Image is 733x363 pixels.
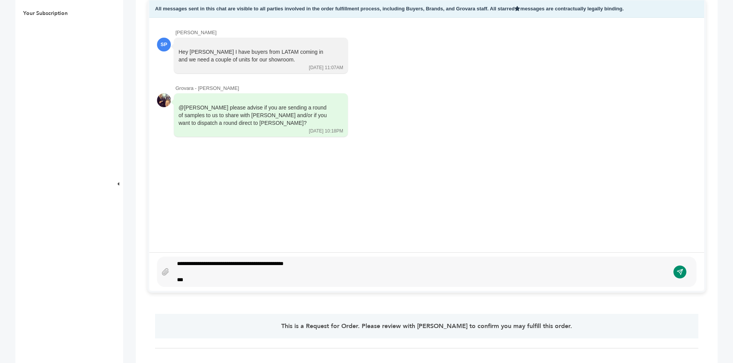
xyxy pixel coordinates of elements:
[179,48,332,63] div: Hey [PERSON_NAME] I have buyers from LATAM coming in and we need a couple of units for our showroom.
[157,38,171,51] div: SP
[309,128,343,134] div: [DATE] 10:18PM
[175,85,696,92] div: Grovara - [PERSON_NAME]
[175,29,696,36] div: [PERSON_NAME]
[149,0,704,18] div: All messages sent in this chat are visible to all parties involved in the order fulfillment proce...
[179,104,332,127] div: @[PERSON_NAME] please advise if you are sending a round of samples to us to share with [PERSON_NA...
[23,10,68,17] a: Your Subscription
[177,322,676,331] p: This is a Request for Order. Please review with [PERSON_NAME] to confirm you may fulfill this order.
[309,65,343,71] div: [DATE] 11:07AM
